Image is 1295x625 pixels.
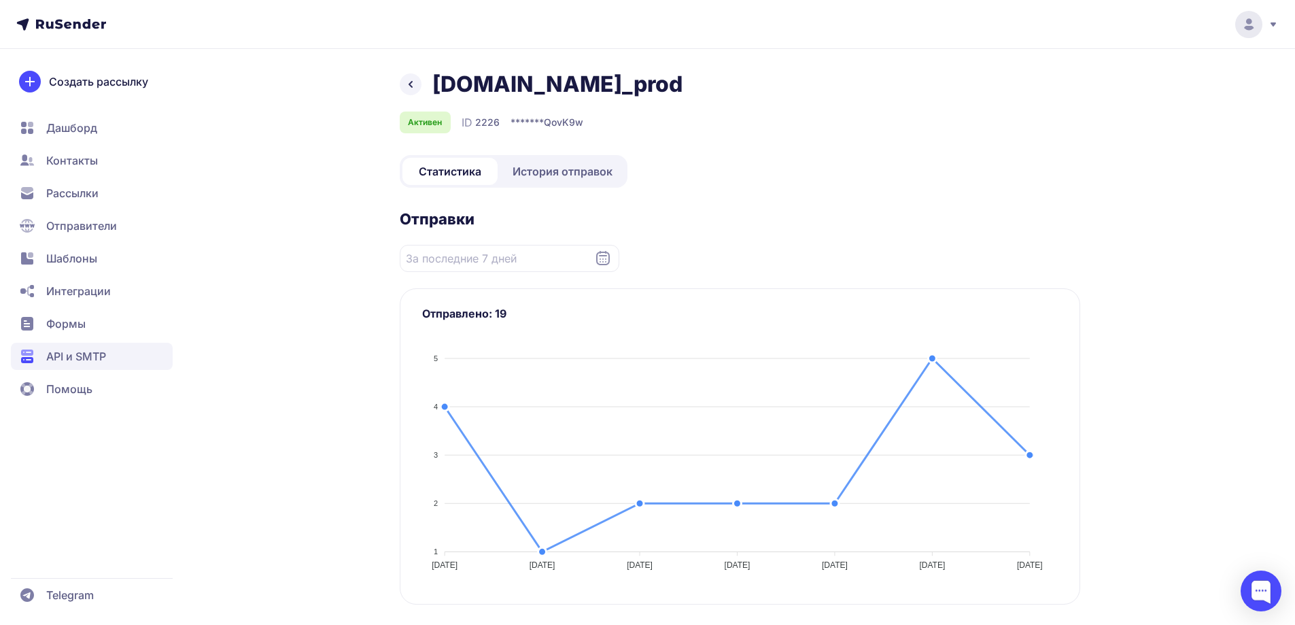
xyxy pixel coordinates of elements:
h2: Отправки [400,209,1080,229]
tspan: 3 [434,451,438,459]
tspan: [DATE] [432,560,457,570]
span: API и SMTP [46,348,106,365]
span: Шаблоны [46,250,97,267]
span: Telegram [46,587,94,603]
div: ID [462,114,500,131]
a: Telegram [11,581,173,609]
h1: [DOMAIN_NAME]_prod [432,71,683,98]
a: История отправок [500,158,625,185]
input: Datepicker input [400,245,619,272]
tspan: 1 [434,547,438,556]
span: Создать рассылку [49,73,148,90]
tspan: 4 [434,403,438,411]
span: Статистика [419,163,481,180]
span: QovK9w [544,116,583,129]
span: Формы [46,316,86,332]
span: Дашборд [46,120,97,136]
tspan: [DATE] [1016,560,1042,570]
a: Статистика [402,158,498,185]
span: Интеграции [46,283,111,299]
span: Помощь [46,381,92,397]
span: Отправители [46,218,117,234]
h3: Отправлено: 19 [422,305,1058,322]
tspan: [DATE] [822,560,848,570]
span: Рассылки [46,185,99,201]
span: Активен [408,117,442,128]
tspan: 5 [434,354,438,362]
span: 2226 [475,116,500,129]
tspan: [DATE] [919,560,945,570]
span: История отправок [513,163,612,180]
tspan: [DATE] [529,560,555,570]
span: Контакты [46,152,98,169]
tspan: 2 [434,499,438,507]
tspan: [DATE] [627,560,653,570]
tspan: [DATE] [724,560,750,570]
